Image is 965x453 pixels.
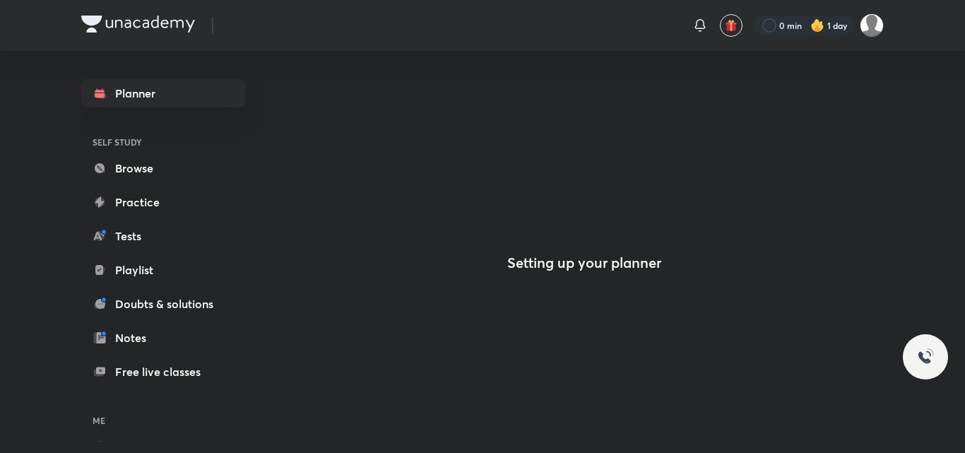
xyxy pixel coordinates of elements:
a: Company Logo [81,16,195,36]
a: Planner [81,79,245,107]
a: Notes [81,324,245,352]
img: Company Logo [81,16,195,33]
img: pradhap B [860,13,884,37]
img: streak [810,18,824,33]
h6: SELF STUDY [81,130,245,154]
a: Browse [81,154,245,182]
a: Doubts & solutions [81,290,245,318]
a: Free live classes [81,358,245,386]
button: avatar [720,14,742,37]
img: avatar [725,19,738,32]
h4: Setting up your planner [507,254,661,271]
h6: ME [81,408,245,433]
a: Playlist [81,256,245,284]
a: Tests [81,222,245,250]
img: ttu [917,348,934,365]
a: Practice [81,188,245,216]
